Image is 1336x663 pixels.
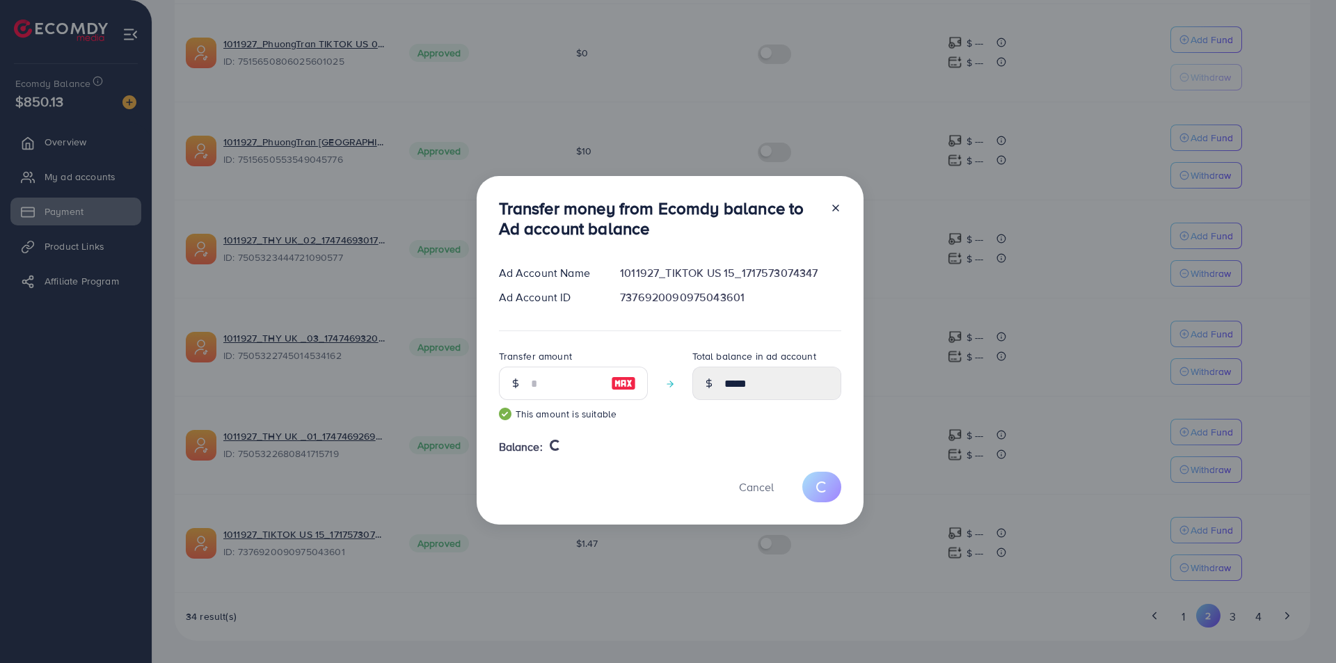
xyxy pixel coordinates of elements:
[611,375,636,392] img: image
[499,408,511,420] img: guide
[609,265,852,281] div: 1011927_TIKTOK US 15_1717573074347
[488,289,610,305] div: Ad Account ID
[488,265,610,281] div: Ad Account Name
[722,472,791,502] button: Cancel
[499,198,819,239] h3: Transfer money from Ecomdy balance to Ad account balance
[739,479,774,495] span: Cancel
[1277,600,1326,653] iframe: Chat
[499,439,543,455] span: Balance:
[499,349,572,363] label: Transfer amount
[499,407,648,421] small: This amount is suitable
[609,289,852,305] div: 7376920090975043601
[692,349,816,363] label: Total balance in ad account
